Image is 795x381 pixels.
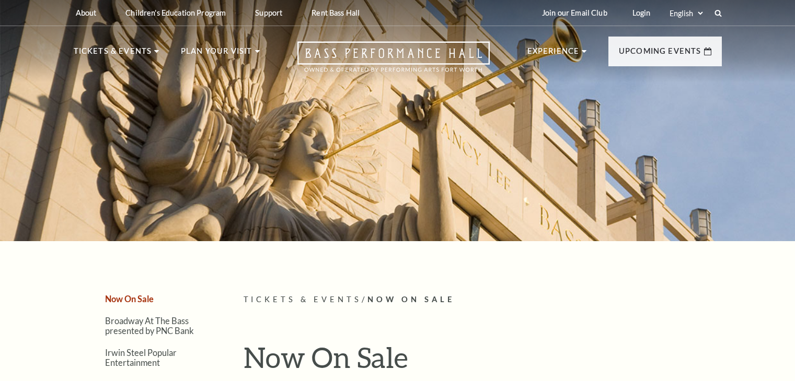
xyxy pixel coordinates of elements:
[76,8,97,17] p: About
[105,348,177,367] a: Irwin Steel Popular Entertainment
[367,295,455,304] span: Now On Sale
[181,45,252,64] p: Plan Your Visit
[312,8,360,17] p: Rent Bass Hall
[244,293,722,306] p: /
[619,45,701,64] p: Upcoming Events
[125,8,226,17] p: Children's Education Program
[244,295,362,304] span: Tickets & Events
[105,316,194,336] a: Broadway At The Bass presented by PNC Bank
[527,45,580,64] p: Experience
[105,294,154,304] a: Now On Sale
[667,8,705,18] select: Select:
[74,45,152,64] p: Tickets & Events
[255,8,282,17] p: Support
